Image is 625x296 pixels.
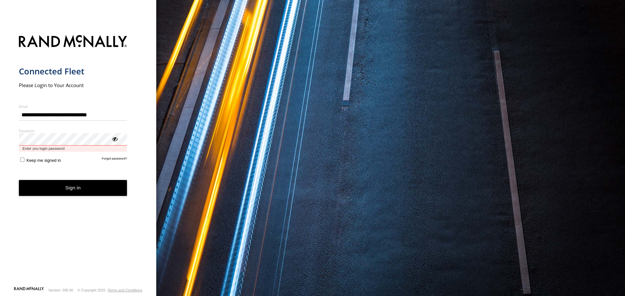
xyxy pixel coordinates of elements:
div: © Copyright 2025 - [77,288,142,292]
a: Forgot password? [102,157,127,163]
label: Email [19,104,127,109]
div: ViewPassword [111,135,118,142]
span: Keep me signed in [26,158,61,163]
label: Password [19,128,127,133]
img: Rand McNally [19,34,127,50]
span: Enter you login password [19,146,127,152]
a: Visit our Website [14,287,44,293]
h2: Please Login to Your Account [19,82,127,88]
a: Terms and Conditions [108,288,142,292]
input: Keep me signed in [20,158,24,162]
button: Sign in [19,180,127,196]
h1: Connected Fleet [19,66,127,77]
div: Version: 306.00 [49,288,73,292]
form: main [19,31,138,286]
